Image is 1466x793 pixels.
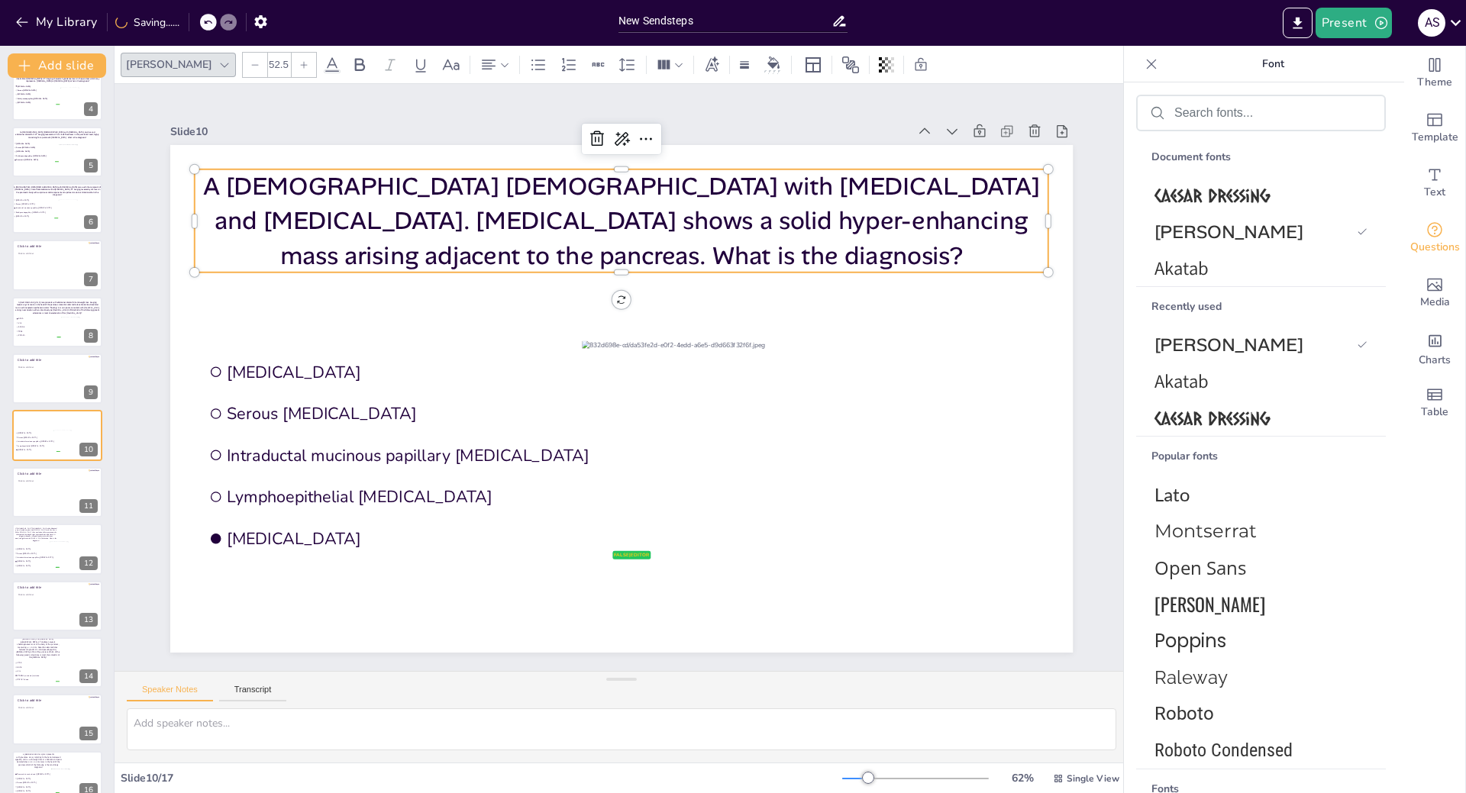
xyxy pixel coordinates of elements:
[121,771,842,785] div: Slide 10 / 17
[227,444,645,466] span: Intraductal mucinous papillary [MEDICAL_DATA]
[16,142,58,144] span: [MEDICAL_DATA]
[18,98,60,100] span: Solid pseudopapillary [MEDICAL_DATA]
[12,127,102,177] div: false|editor[MEDICAL_DATA]Serous [MEDICAL_DATA][MEDICAL_DATA]Solid pseudopapillary [MEDICAL_DATA]...
[1154,333,1351,356] span: Alan Sans
[17,662,59,664] span: KRAS
[195,169,1048,273] p: A [DEMOGRAPHIC_DATA] [DEMOGRAPHIC_DATA] with [MEDICAL_DATA] and [MEDICAL_DATA]. [MEDICAL_DATA] sh...
[15,131,98,138] p: An [DEMOGRAPHIC_DATA] [DEMOGRAPHIC_DATA] with [MEDICAL_DATA], pruritus and abdominal discomfort. ...
[1154,740,1361,761] span: Roboto Condensed
[1136,437,1386,475] div: Popular fonts
[17,777,59,779] span: [MEDICAL_DATA]
[123,54,215,75] div: [PERSON_NAME]
[16,215,58,218] span: [MEDICAL_DATA]
[18,448,60,450] span: [MEDICAL_DATA]
[12,297,102,347] div: false|editorGNASVHLSMAD4TP53PRKACAA [DEMOGRAPHIC_DATA] man presents with abdominal discomfort and...
[219,685,287,701] button: Transcript
[17,548,59,550] span: [MEDICAL_DATA]
[1404,321,1465,376] div: Add charts and graphs
[17,675,59,677] span: CTNNB1 (β-catenin) mutation
[841,56,860,74] span: Position
[17,565,59,567] span: [MEDICAL_DATA]
[12,183,102,234] div: false|editor[MEDICAL_DATA]Serous [MEDICAL_DATA]Intraductal mucinous papillary [MEDICAL_DATA]Solid...
[1410,239,1460,256] span: Questions
[18,252,34,255] span: Click to add text
[1174,106,1372,120] input: Search fonts...
[18,592,34,595] span: Click to add text
[12,353,102,404] div: https://app.sendsteps.com/image/7b2877fe-6d/0ed7f19d-42e2-4ed3-b170-27cf9f5e1a61.pngClick to add ...
[1154,555,1361,580] span: Open Sans
[84,102,98,116] div: 4
[16,154,58,156] span: Solid pseudopapillary [MEDICAL_DATA]
[1404,101,1465,156] div: Add ready made slides
[16,207,58,209] span: Intraductal mucinous papillary [MEDICAL_DATA]
[653,53,687,77] div: Column Count
[1154,666,1361,688] span: Raleway
[13,186,102,197] p: A [DEMOGRAPHIC_DATA] [DEMOGRAPHIC_DATA] with [MEDICAL_DATA] came with the complaint of [MEDICAL_D...
[1404,266,1465,321] div: Add images, graphics, shapes or video
[1154,703,1361,724] span: Roboto
[17,670,59,672] span: VHL
[1154,220,1351,243] span: Alan Sans
[12,69,102,120] div: 4
[127,685,213,701] button: Speaker Notes
[700,53,723,77] div: Text effects
[1283,8,1313,38] button: Export to PowerPoint
[1412,129,1458,146] span: Template
[18,366,34,369] span: Click to add text
[79,556,98,570] div: 12
[1316,8,1392,38] button: Present
[1154,520,1361,542] span: Montserrat
[17,782,59,784] span: Serous [MEDICAL_DATA]
[12,637,102,688] div: 14
[1154,369,1361,394] span: Akatab
[79,443,98,456] div: 10
[18,436,60,438] span: Serous [MEDICAL_DATA]
[15,635,60,659] p: A [DEMOGRAPHIC_DATA] woman presents with [MEDICAL_DATA] and [MEDICAL_DATA][GEOGRAPHIC_DATA]. CT a...
[227,402,645,424] span: Serous [MEDICAL_DATA]
[84,385,98,399] div: 9
[17,773,59,775] span: Pancreatic invasive ductal [MEDICAL_DATA]
[1419,352,1451,369] span: Charts
[18,358,41,363] span: Click to add title
[1154,256,1361,281] span: Akatab
[1164,46,1383,82] p: Font
[18,706,34,709] span: Click to add text
[17,666,59,669] span: GNAS
[17,561,59,563] span: [MEDICAL_DATA]
[170,124,908,139] div: Slide 10
[1154,627,1361,654] span: Poppins
[18,102,60,105] span: [MEDICAL_DATA]
[8,53,106,78] button: Add slide
[79,499,98,513] div: 11
[17,785,59,788] span: [MEDICAL_DATA]
[16,147,58,149] span: Serous [MEDICAL_DATA]
[15,75,100,82] p: A [DEMOGRAPHIC_DATA] [DEMOGRAPHIC_DATA] presented with complaints of chronic intermittent [MEDICA...
[84,159,98,172] div: 5
[17,790,59,792] span: [MEDICAL_DATA]
[1418,8,1445,38] button: A S
[227,361,645,383] span: [MEDICAL_DATA]
[618,10,831,32] input: Insert title
[84,329,98,343] div: 8
[1154,407,1361,429] span: Caesar Dressing
[18,479,34,482] span: Click to add text
[16,203,58,205] span: Serous [MEDICAL_DATA]
[18,334,60,337] span: PRKACA
[18,321,60,324] span: VHL
[1154,590,1361,617] span: Oswald
[15,527,57,542] p: A [DEMOGRAPHIC_DATA] [DEMOGRAPHIC_DATA] with abdominal pain, elevated amylase and [MEDICAL_DATA] ...
[12,581,102,631] div: 13
[18,432,60,434] span: [MEDICAL_DATA]
[18,330,60,332] span: TP53
[1154,483,1361,505] span: Lato
[79,669,98,683] div: 14
[18,444,60,446] span: Lymphoepithelial [MEDICAL_DATA]
[17,679,59,681] span: PRKACA fusion
[79,727,98,740] div: 15
[16,199,58,201] span: [MEDICAL_DATA]
[12,410,102,460] div: 10
[16,150,58,153] span: [MEDICAL_DATA]
[227,486,645,508] span: Lymphoepithelial [MEDICAL_DATA]
[227,527,645,550] span: [MEDICAL_DATA]
[15,753,62,769] p: A [DEMOGRAPHIC_DATA] man presents with [MEDICAL_DATA] radiating to the back, decreased appetite, ...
